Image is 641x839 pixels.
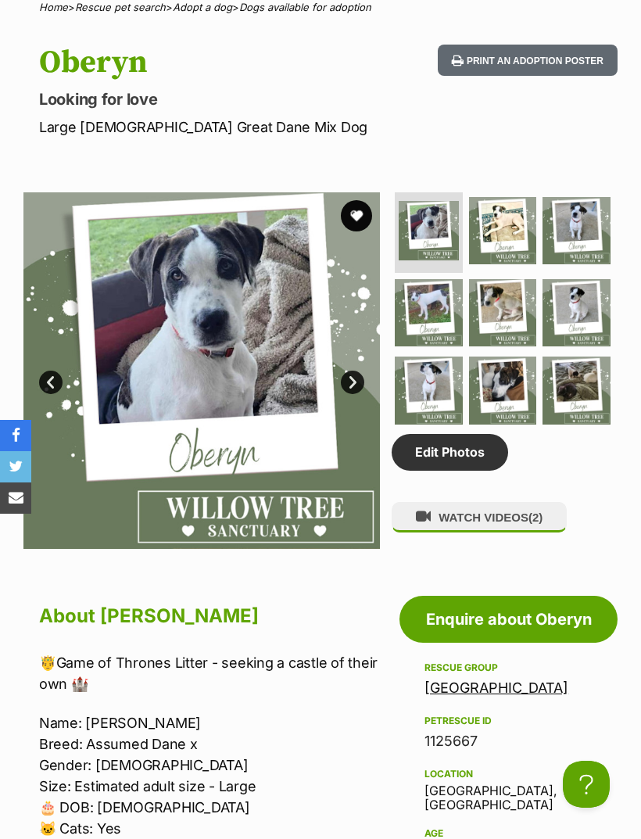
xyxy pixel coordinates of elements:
[395,357,463,425] img: Photo of Oberyn
[341,371,364,394] a: Next
[239,1,371,13] a: Dogs available for adoption
[39,371,63,394] a: Prev
[173,1,232,13] a: Adopt a dog
[395,279,463,347] img: Photo of Oberyn
[528,511,543,524] span: (2)
[424,715,593,727] div: PetRescue ID
[424,679,568,696] a: [GEOGRAPHIC_DATA]
[399,596,618,643] a: Enquire about Oberyn
[543,197,611,265] img: Photo of Oberyn
[39,599,380,633] h2: About [PERSON_NAME]
[23,192,380,549] img: Photo of Oberyn
[438,45,618,77] button: Print an adoption poster
[341,200,372,231] button: favourite
[543,279,611,347] img: Photo of Oberyn
[469,357,537,425] img: Photo of Oberyn
[424,765,593,812] div: [GEOGRAPHIC_DATA], [GEOGRAPHIC_DATA]
[392,502,567,532] button: WATCH VIDEOS(2)
[424,730,593,752] div: 1125667
[392,434,508,470] a: Edit Photos
[39,652,380,694] p: 🤴Game of Thrones Litter - seeking a castle of their own 🏰
[39,117,396,138] p: Large [DEMOGRAPHIC_DATA] Great Dane Mix Dog
[563,761,610,808] iframe: Help Scout Beacon - Open
[75,1,166,13] a: Rescue pet search
[399,201,459,261] img: Photo of Oberyn
[39,1,68,13] a: Home
[469,197,537,265] img: Photo of Oberyn
[543,357,611,425] img: Photo of Oberyn
[39,88,396,110] p: Looking for love
[424,768,593,780] div: Location
[39,45,396,81] h1: Oberyn
[469,279,537,347] img: Photo of Oberyn
[424,662,593,674] div: Rescue group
